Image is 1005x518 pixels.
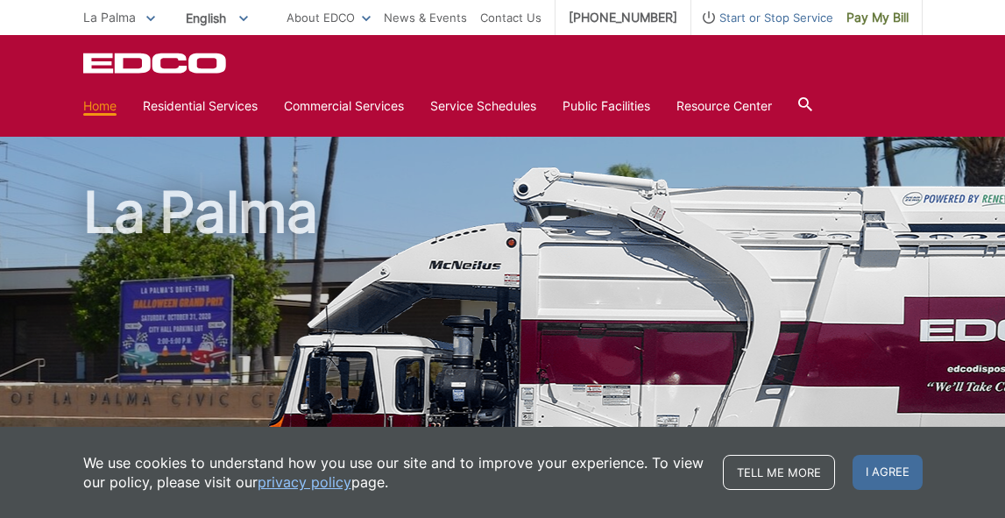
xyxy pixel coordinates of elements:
a: Contact Us [480,8,541,27]
a: Resource Center [676,96,772,116]
a: Service Schedules [430,96,536,116]
span: I agree [853,455,923,490]
a: About EDCO [287,8,371,27]
a: Tell me more [723,455,835,490]
span: English [173,4,261,32]
a: EDCD logo. Return to the homepage. [83,53,229,74]
a: Residential Services [143,96,258,116]
span: La Palma [83,10,136,25]
p: We use cookies to understand how you use our site and to improve your experience. To view our pol... [83,453,705,492]
a: Public Facilities [563,96,650,116]
a: News & Events [384,8,467,27]
a: Home [83,96,117,116]
a: Commercial Services [284,96,404,116]
a: privacy policy [258,472,351,492]
span: Pay My Bill [846,8,909,27]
